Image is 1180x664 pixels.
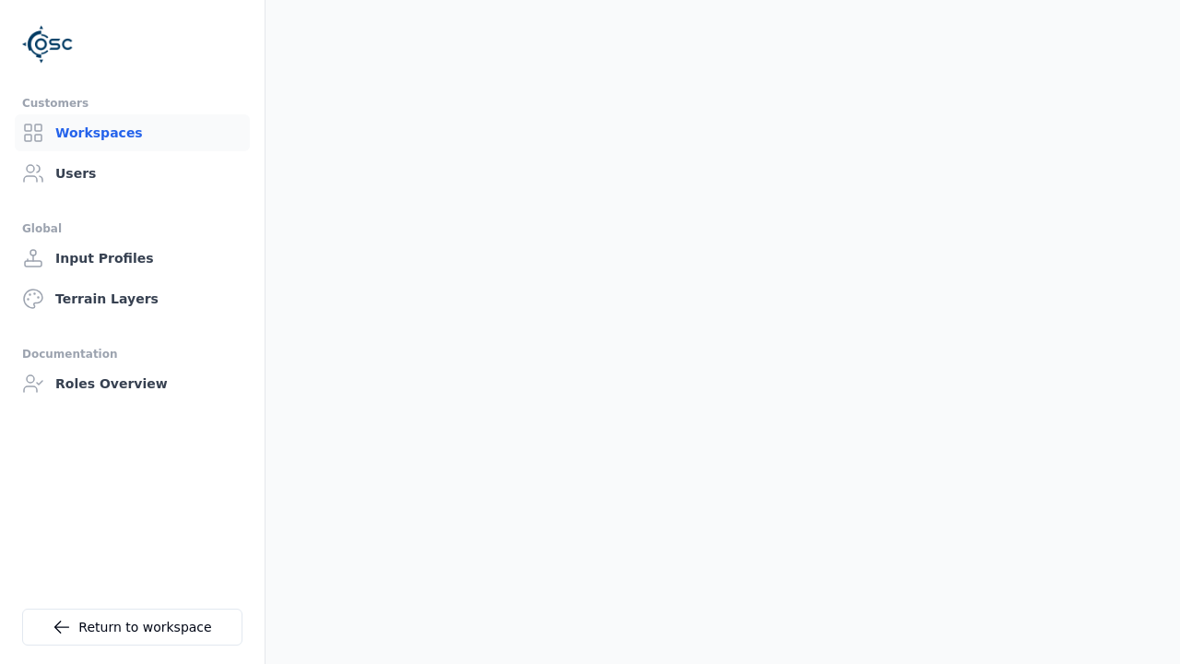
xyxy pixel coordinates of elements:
a: Return to workspace [22,609,242,646]
div: Customers [22,92,242,114]
a: Roles Overview [15,365,250,402]
a: Input Profiles [15,240,250,277]
a: Terrain Layers [15,280,250,317]
div: Documentation [22,343,242,365]
img: Logo [22,18,74,70]
a: Workspaces [15,114,250,151]
div: Global [22,218,242,240]
a: Users [15,155,250,192]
